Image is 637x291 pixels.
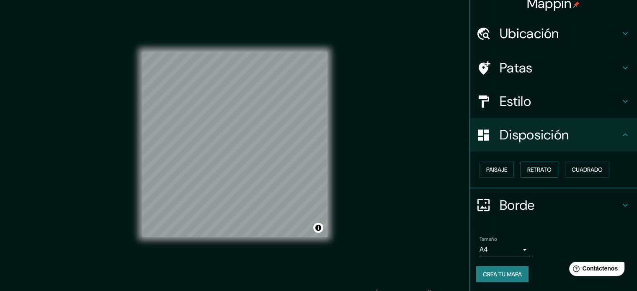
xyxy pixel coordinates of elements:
font: Tamaño [480,236,497,242]
font: Disposición [500,126,569,144]
font: Paisaje [486,166,507,173]
iframe: Lanzador de widgets de ayuda [562,258,628,282]
div: Patas [469,51,637,85]
button: Cuadrado [565,162,609,178]
font: Crea tu mapa [483,270,522,278]
div: Estilo [469,85,637,118]
button: Activar o desactivar atribución [313,223,323,233]
font: Estilo [500,93,531,110]
div: Disposición [469,118,637,152]
font: Cuadrado [572,166,603,173]
button: Paisaje [480,162,514,178]
font: A4 [480,245,488,254]
font: Retrato [527,166,552,173]
img: pin-icon.png [573,1,580,8]
button: Crea tu mapa [476,266,529,282]
font: Patas [500,59,533,77]
font: Borde [500,196,535,214]
button: Retrato [521,162,558,178]
div: Ubicación [469,17,637,50]
font: Ubicación [500,25,559,42]
div: A4 [480,243,530,256]
canvas: Mapa [142,52,328,237]
div: Borde [469,188,637,222]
